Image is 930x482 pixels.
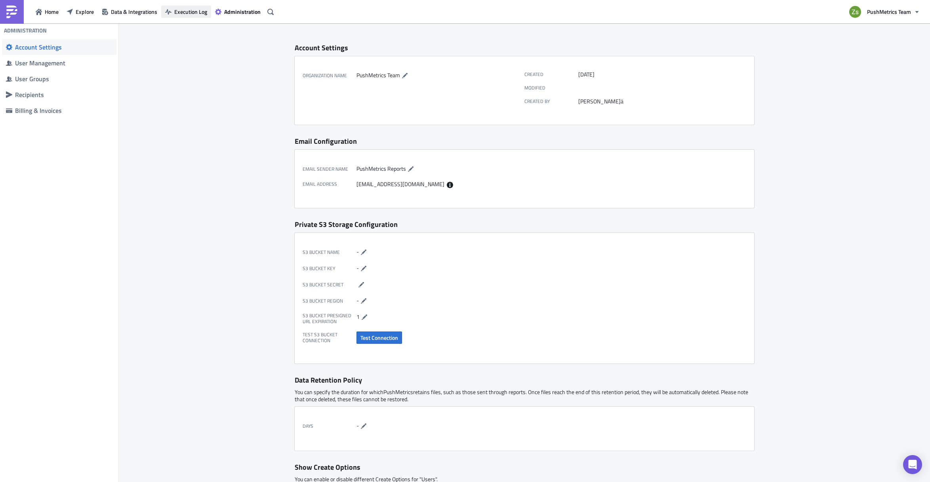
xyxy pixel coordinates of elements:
p: You can specify the duration for which PushMetrics retains files, such as those sent through repo... [295,389,754,403]
label: S3 Bucket Secret [303,280,356,290]
div: Show Create Options [295,463,754,472]
span: PushMetrics Reports [356,164,406,172]
span: - [356,247,359,255]
span: Administration [224,8,261,16]
div: [EMAIL_ADDRESS][DOMAIN_NAME] [356,181,520,188]
div: Open Intercom Messenger [903,455,922,474]
button: Data & Integrations [98,6,161,18]
label: Created [524,71,578,78]
label: Organization Name [303,71,356,80]
h4: Administration [4,27,47,34]
div: Private S3 Storage Configuration [295,220,754,229]
div: Account Settings [15,43,112,51]
label: Email Sender Name [303,164,356,174]
time: 2021-05-04T11:42:15Z [578,71,595,78]
div: [PERSON_NAME]ä [578,98,742,105]
button: Test Connection [356,331,402,344]
span: - [356,421,359,429]
button: Home [32,6,63,18]
span: PushMetrics Team [867,8,911,16]
button: Administration [211,6,265,18]
div: Data Retention Policy [295,375,754,385]
label: S3 Bucket Presigned URL expiration [303,312,356,325]
span: Test Connection [360,333,398,342]
div: Email Configuration [295,137,754,146]
span: Explore [76,8,94,16]
span: Execution Log [174,8,207,16]
label: S3 Bucket Key [303,264,356,273]
label: S3 Bucket Name [303,248,356,257]
img: PushMetrics [6,6,18,18]
div: Account Settings [295,43,754,52]
button: Execution Log [161,6,211,18]
label: Test S3 Bucket Connection [303,331,356,344]
div: Billing & Invoices [15,107,112,114]
label: Modified [524,85,578,91]
button: Explore [63,6,98,18]
span: PushMetrics Team [356,71,400,79]
div: User Management [15,59,112,67]
label: Days [303,421,356,431]
div: Recipients [15,91,112,99]
label: S3 Bucket Region [303,296,356,306]
span: Home [45,8,59,16]
img: Avatar [848,5,862,19]
span: Data & Integrations [111,8,157,16]
div: User Groups [15,75,112,83]
label: Created by [524,98,578,105]
span: 1 [356,312,360,320]
button: PushMetrics Team [844,3,924,21]
span: - [356,263,359,272]
label: Email Address [303,181,356,188]
span: - [356,296,359,304]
